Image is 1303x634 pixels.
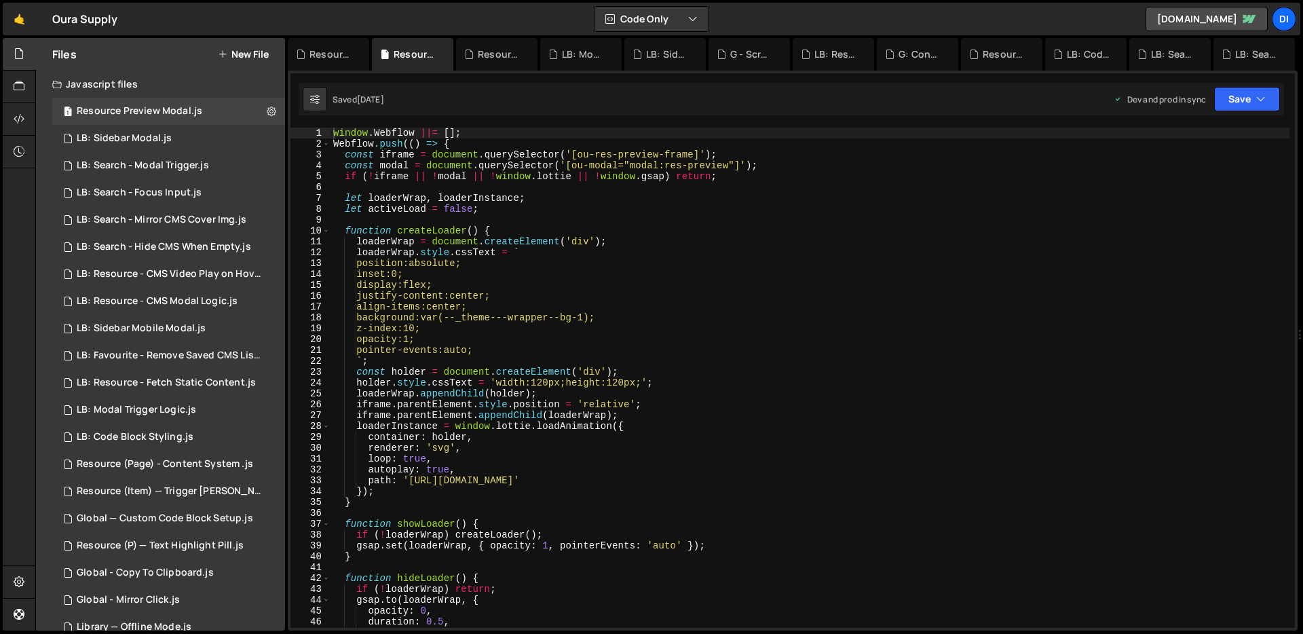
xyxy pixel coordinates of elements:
[290,475,331,486] div: 33
[77,404,196,416] div: LB: Modal Trigger Logic.js
[52,369,285,396] div: 14937/45864.js
[290,388,331,399] div: 25
[290,497,331,508] div: 35
[290,432,331,443] div: 29
[52,152,285,179] div: 14937/38913.js
[983,48,1026,61] div: Resource (Page) - Content System .js
[52,505,285,532] div: 14937/44281.js
[77,268,264,280] div: LB: Resource - CMS Video Play on Hover.js
[52,396,285,424] div: 14937/45544.js
[290,204,331,215] div: 8
[290,171,331,182] div: 5
[290,236,331,247] div: 11
[52,47,77,62] h2: Files
[64,107,72,118] span: 1
[290,258,331,269] div: 13
[1146,7,1268,31] a: [DOMAIN_NAME]
[77,567,214,579] div: Global - Copy To Clipboard.js
[290,399,331,410] div: 26
[52,179,285,206] div: 14937/45456.js
[290,616,331,627] div: 46
[478,48,521,61] div: Resource (Item) — Load Dynamic Modal (AJAX).css
[77,594,180,606] div: Global - Mirror Click.js
[77,621,191,633] div: Library — Offline Mode.js
[77,350,264,362] div: LB: Favourite - Remove Saved CMS List.js
[52,206,285,234] div: 14937/38911.js
[77,214,246,226] div: LB: Search - Mirror CMS Cover Img.js
[290,215,331,225] div: 9
[290,128,331,138] div: 1
[290,595,331,605] div: 44
[290,312,331,323] div: 18
[77,458,253,470] div: Resource (Page) - Content System .js
[290,453,331,464] div: 31
[1067,48,1110,61] div: LB: Code Block Styling.js
[290,377,331,388] div: 24
[218,49,269,60] button: New File
[1114,94,1206,105] div: Dev and prod in sync
[77,322,206,335] div: LB: Sidebar Mobile Modal.js
[52,451,285,478] div: 14937/46006.js
[36,71,285,98] div: Javascript files
[52,342,290,369] div: 14937/45672.js
[52,424,285,451] div: 14937/46038.js
[77,105,202,117] div: Resource Preview Modal.js
[77,512,253,525] div: Global — Custom Code Block Setup.js
[77,540,244,552] div: Resource (P) — Text Highlight Pill.js
[77,431,193,443] div: LB: Code Block Styling.js
[77,295,238,307] div: LB: Resource - CMS Modal Logic.js
[594,7,709,31] button: Code Only
[77,187,202,199] div: LB: Search - Focus Input.js
[814,48,858,61] div: LB: Resource - CMS Video Play on Hover.js
[77,241,251,253] div: LB: Search - Hide CMS When Empty.js
[309,48,353,61] div: Resource (Item) — Clear Filter Buttons.js
[290,193,331,204] div: 7
[290,356,331,367] div: 22
[52,559,285,586] div: 14937/44582.js
[1214,87,1280,111] button: Save
[290,519,331,529] div: 37
[899,48,942,61] div: G: Conditional Element Visibility.js
[290,421,331,432] div: 28
[77,377,256,389] div: LB: Resource - Fetch Static Content.js
[290,410,331,421] div: 27
[290,291,331,301] div: 16
[52,586,285,614] div: 14937/44471.js
[290,334,331,345] div: 20
[290,301,331,312] div: 17
[52,288,285,315] div: LB: Resource - CMS Modal Logic.js
[562,48,605,61] div: LB: Modal Trigger Logic.js
[77,485,264,498] div: Resource (Item) — Trigger [PERSON_NAME] on Save.js
[52,11,117,27] div: Oura Supply
[77,132,172,145] div: LB: Sidebar Modal.js
[290,182,331,193] div: 6
[646,48,690,61] div: LB: Sidebar Mobile Modal.js
[290,562,331,573] div: 41
[290,247,331,258] div: 12
[1235,48,1279,61] div: LB: Search - Modal Trigger.js
[77,160,209,172] div: LB: Search - Modal Trigger.js
[730,48,774,61] div: G - Scrollbar Toggle.js
[1272,7,1296,31] a: Di
[290,138,331,149] div: 2
[290,149,331,160] div: 3
[290,464,331,475] div: 32
[290,443,331,453] div: 30
[52,98,285,125] div: 14937/47868.js
[290,160,331,171] div: 4
[290,269,331,280] div: 14
[52,532,285,559] div: 14937/44597.js
[52,261,290,288] div: 14937/38901.js
[290,367,331,377] div: 23
[52,234,285,261] div: 14937/44851.js
[290,486,331,497] div: 34
[290,551,331,562] div: 40
[290,280,331,291] div: 15
[290,529,331,540] div: 38
[290,573,331,584] div: 42
[290,584,331,595] div: 43
[290,345,331,356] div: 21
[290,540,331,551] div: 39
[290,225,331,236] div: 10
